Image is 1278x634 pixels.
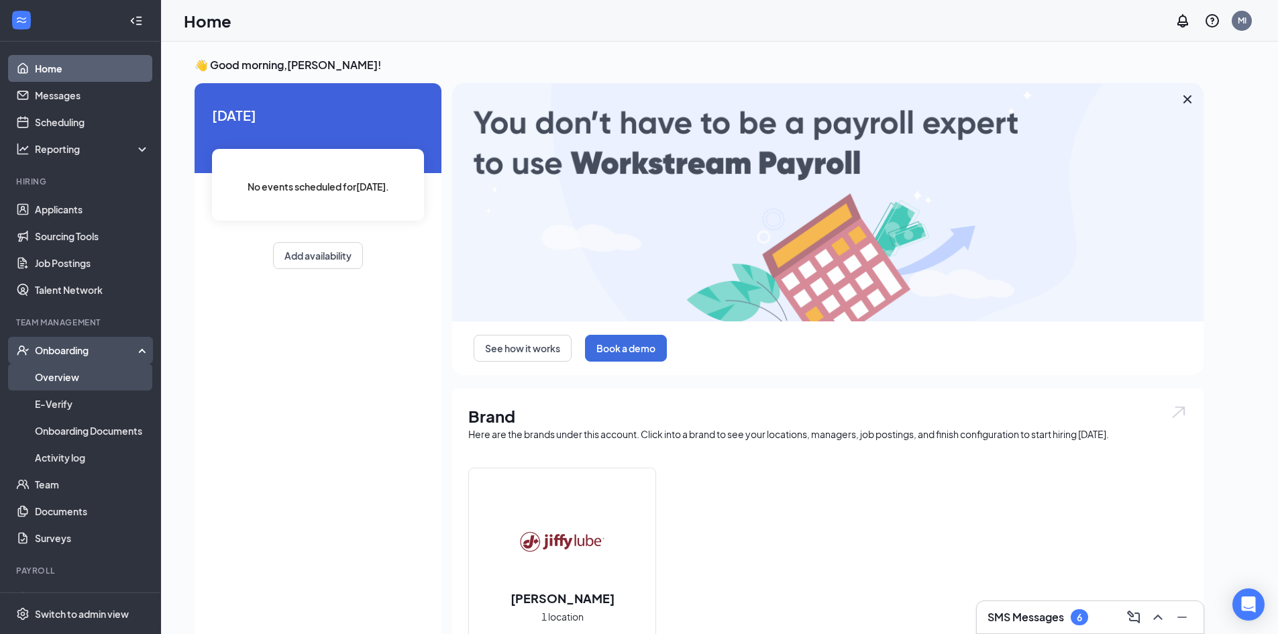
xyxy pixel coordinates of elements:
[35,444,150,471] a: Activity log
[16,317,147,328] div: Team Management
[541,609,584,624] span: 1 location
[35,607,129,621] div: Switch to admin view
[1147,606,1169,628] button: ChevronUp
[35,344,138,357] div: Onboarding
[15,13,28,27] svg: WorkstreamLogo
[35,390,150,417] a: E-Verify
[35,364,150,390] a: Overview
[1150,609,1166,625] svg: ChevronUp
[35,585,150,612] a: PayrollCrown
[35,82,150,109] a: Messages
[1204,13,1220,29] svg: QuestionInfo
[35,417,150,444] a: Onboarding Documents
[16,607,30,621] svg: Settings
[273,242,363,269] button: Add availability
[474,335,572,362] button: See how it works
[16,176,147,187] div: Hiring
[468,427,1187,441] div: Here are the brands under this account. Click into a brand to see your locations, managers, job p...
[35,223,150,250] a: Sourcing Tools
[35,250,150,276] a: Job Postings
[1077,612,1082,623] div: 6
[1170,405,1187,420] img: open.6027fd2a22e1237b5b06.svg
[16,565,147,576] div: Payroll
[35,109,150,136] a: Scheduling
[16,344,30,357] svg: UserCheck
[1179,91,1195,107] svg: Cross
[519,498,605,584] img: Jiffy Lube
[35,55,150,82] a: Home
[195,58,1204,72] h3: 👋 Good morning, [PERSON_NAME] !
[468,405,1187,427] h1: Brand
[497,590,628,606] h2: [PERSON_NAME]
[35,196,150,223] a: Applicants
[1175,13,1191,29] svg: Notifications
[16,142,30,156] svg: Analysis
[35,142,150,156] div: Reporting
[35,498,150,525] a: Documents
[212,105,424,125] span: [DATE]
[35,276,150,303] a: Talent Network
[248,179,389,194] span: No events scheduled for [DATE] .
[1123,606,1144,628] button: ComposeMessage
[1238,15,1246,26] div: MI
[184,9,231,32] h1: Home
[129,14,143,28] svg: Collapse
[1232,588,1265,621] div: Open Intercom Messenger
[585,335,667,362] button: Book a demo
[452,83,1204,321] img: payroll-large.gif
[1171,606,1193,628] button: Minimize
[988,610,1064,625] h3: SMS Messages
[35,471,150,498] a: Team
[35,525,150,551] a: Surveys
[1174,609,1190,625] svg: Minimize
[1126,609,1142,625] svg: ComposeMessage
